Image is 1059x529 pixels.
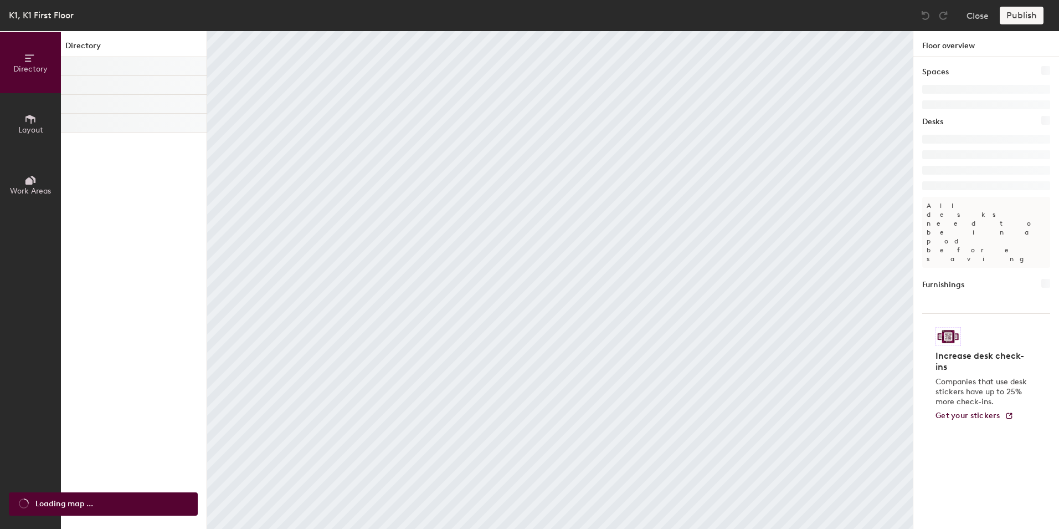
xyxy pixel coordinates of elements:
[935,411,1000,420] span: Get your stickers
[922,66,949,78] h1: Spaces
[935,350,1030,373] h4: Increase desk check-ins
[207,31,913,529] canvas: Map
[35,498,93,510] span: Loading map ...
[922,279,964,291] h1: Furnishings
[9,8,74,22] div: K1, K1 First Floor
[920,10,931,21] img: Undo
[18,125,43,135] span: Layout
[935,327,961,346] img: Sticker logo
[13,64,48,74] span: Directory
[922,116,943,128] h1: Desks
[913,31,1059,57] h1: Floor overview
[10,186,51,196] span: Work Areas
[967,7,989,24] button: Close
[922,197,1050,268] p: All desks need to be in a pod before saving
[938,10,949,21] img: Redo
[61,40,207,57] h1: Directory
[935,411,1014,421] a: Get your stickers
[935,377,1030,407] p: Companies that use desk stickers have up to 25% more check-ins.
